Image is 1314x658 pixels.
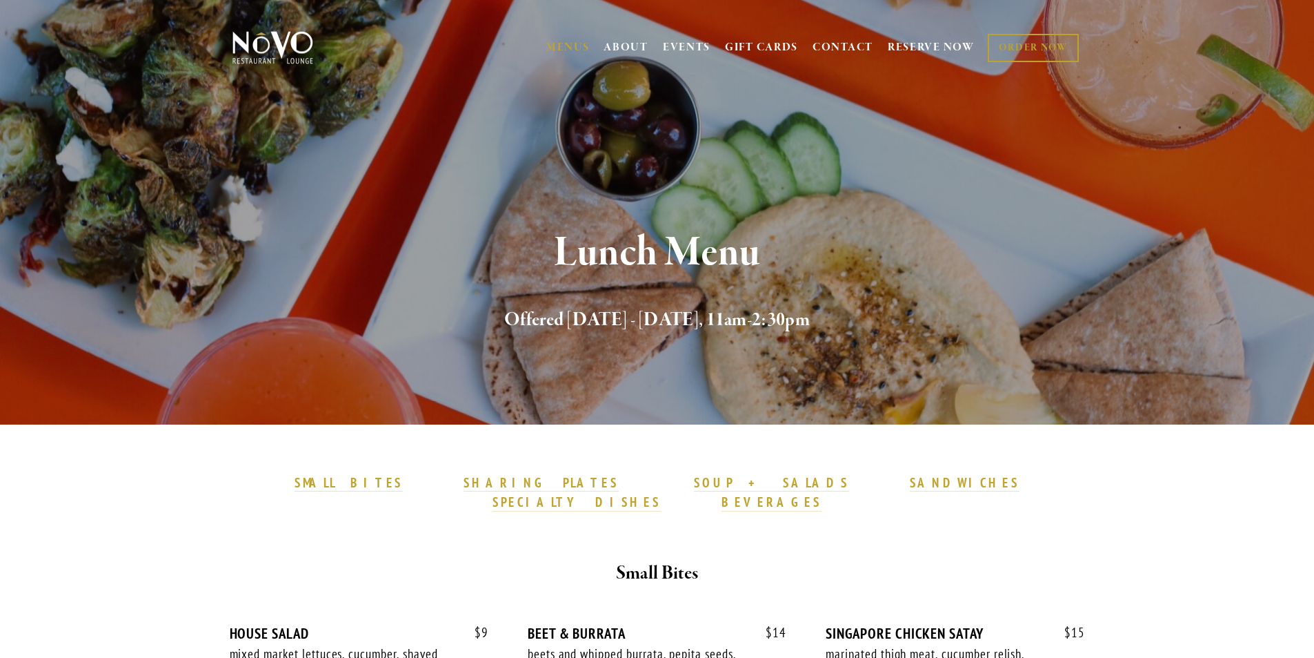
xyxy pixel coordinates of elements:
div: SINGAPORE CHICKEN SATAY [826,625,1084,642]
strong: SPECIALTY DISHES [492,494,661,510]
strong: SMALL BITES [295,474,403,491]
a: SOUP + SALADS [694,474,848,492]
a: MENUS [546,41,590,55]
a: EVENTS [663,41,710,55]
strong: Small Bites [616,561,698,586]
span: 15 [1051,625,1085,641]
span: 14 [752,625,786,641]
div: BEET & BURRATA [528,625,786,642]
strong: SOUP + SALADS [694,474,848,491]
a: RESERVE NOW [888,35,975,61]
a: SANDWICHES [910,474,1020,492]
a: ORDER NOW [988,34,1078,62]
a: CONTACT [813,35,873,61]
a: SPECIALTY DISHES [492,494,661,512]
span: $ [475,624,481,641]
div: HOUSE SALAD [230,625,488,642]
a: ABOUT [604,41,648,55]
span: 9 [461,625,488,641]
strong: BEVERAGES [721,494,822,510]
a: SHARING PLATES [464,474,618,492]
a: SMALL BITES [295,474,403,492]
span: $ [766,624,773,641]
h2: Offered [DATE] - [DATE], 11am-2:30pm [255,306,1059,335]
h1: Lunch Menu [255,231,1059,275]
span: $ [1064,624,1071,641]
strong: SHARING PLATES [464,474,618,491]
strong: SANDWICHES [910,474,1020,491]
img: Novo Restaurant &amp; Lounge [230,30,316,65]
a: GIFT CARDS [725,35,798,61]
a: BEVERAGES [721,494,822,512]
